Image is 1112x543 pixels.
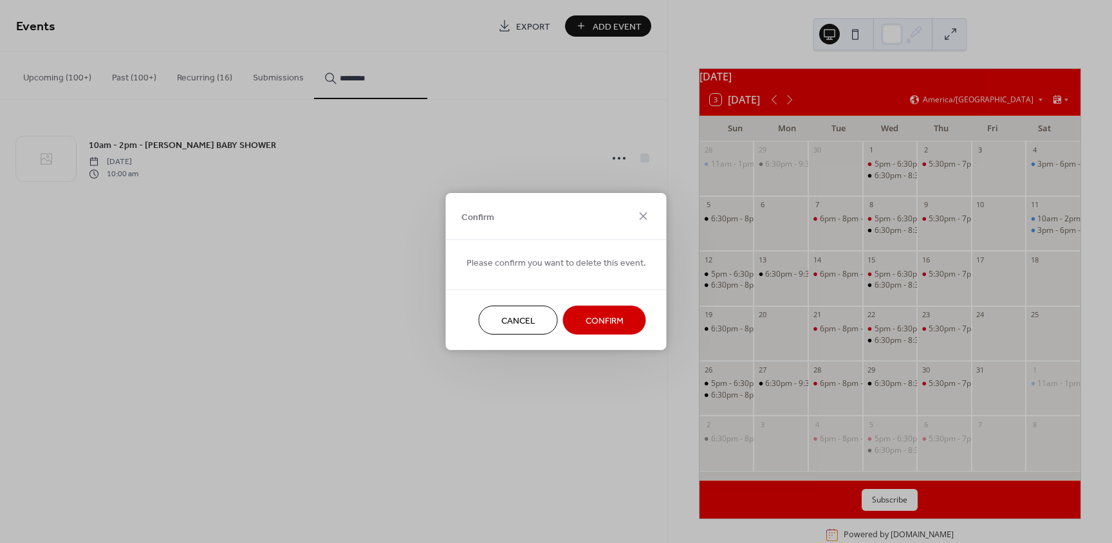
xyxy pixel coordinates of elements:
[479,306,558,335] button: Cancel
[586,315,624,328] span: Confirm
[461,210,494,224] span: Confirm
[563,306,646,335] button: Confirm
[467,257,646,270] span: Please confirm you want to delete this event.
[501,315,535,328] span: Cancel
